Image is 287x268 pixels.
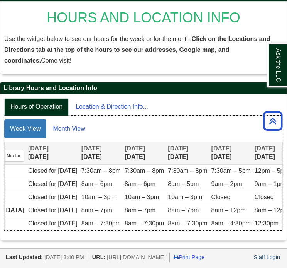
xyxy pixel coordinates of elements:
span: for [DATE] [49,194,78,200]
span: Last Updated: [6,254,43,260]
span: 9am – 2pm [211,181,242,187]
span: Use the widget below to see our hours for the week or for the month. Come visit! [4,36,270,64]
span: [DATE] [168,145,188,152]
span: 10am – 3pm [125,194,159,200]
span: 8am – 12pm [211,207,246,213]
a: Hours of Operation [4,98,69,116]
th: [DATE] [26,142,79,164]
a: Back to Top [260,116,285,126]
a: Week View [4,119,46,138]
span: Closed [28,194,47,200]
span: Closed [255,194,274,200]
span: [DATE] [125,145,145,152]
span: 10am – 3pm [81,194,116,200]
span: Closed [28,207,47,213]
span: 7:30am – 5pm [211,167,251,174]
th: [DATE] [79,142,123,164]
span: 8am – 7pm [168,207,199,213]
span: 8am – 7:30pm [168,220,207,227]
span: URL: [92,254,105,260]
span: 10am – 3pm [168,194,202,200]
th: [DATE] [209,142,253,164]
span: Closed [28,167,47,174]
span: for [DATE] [49,181,78,187]
i: Print Page [174,254,179,260]
span: 8am – 6pm [81,181,112,187]
a: Month View [47,119,91,138]
span: [URL][DOMAIN_NAME] [107,254,165,260]
th: [DATE] [166,142,209,164]
span: 7:30am – 8pm [168,167,207,174]
span: Closed [28,181,47,187]
button: Next » [2,150,24,162]
th: [DATE] [123,142,166,164]
a: Location & Direction Info... [69,98,154,116]
span: 8am – 7:30pm [125,220,164,227]
span: Closed [28,220,47,227]
span: 9am – 1pm [255,181,285,187]
span: 8am – 7pm [125,207,155,213]
a: Staff Login [253,254,280,260]
span: 7:30am – 8pm [125,167,164,174]
span: 7:30am – 8pm [81,167,121,174]
span: [DATE] [255,145,275,152]
strong: Click on the Locations and Directions tab at the top of the hours to see our addresses, Google ma... [4,36,270,64]
span: 8am – 6pm [125,181,155,187]
a: Print Page [174,254,204,260]
span: 8am – 4:30pm [211,220,251,227]
span: [DATE] 3:40 PM [44,254,84,260]
span: for [DATE] [49,167,78,174]
span: HOURS AND LOCATION INFO [47,10,240,26]
span: 8am – 7pm [81,207,112,213]
span: for [DATE] [49,207,78,213]
span: Closed [211,194,231,200]
h2: Library Hours and Location Info [0,82,287,94]
span: 8am – 5pm [168,181,199,187]
span: [DATE] [28,145,49,152]
span: [DATE] [211,145,232,152]
span: 8am – 7:30pm [81,220,121,227]
span: [DATE] [81,145,102,152]
span: for [DATE] [49,220,78,227]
